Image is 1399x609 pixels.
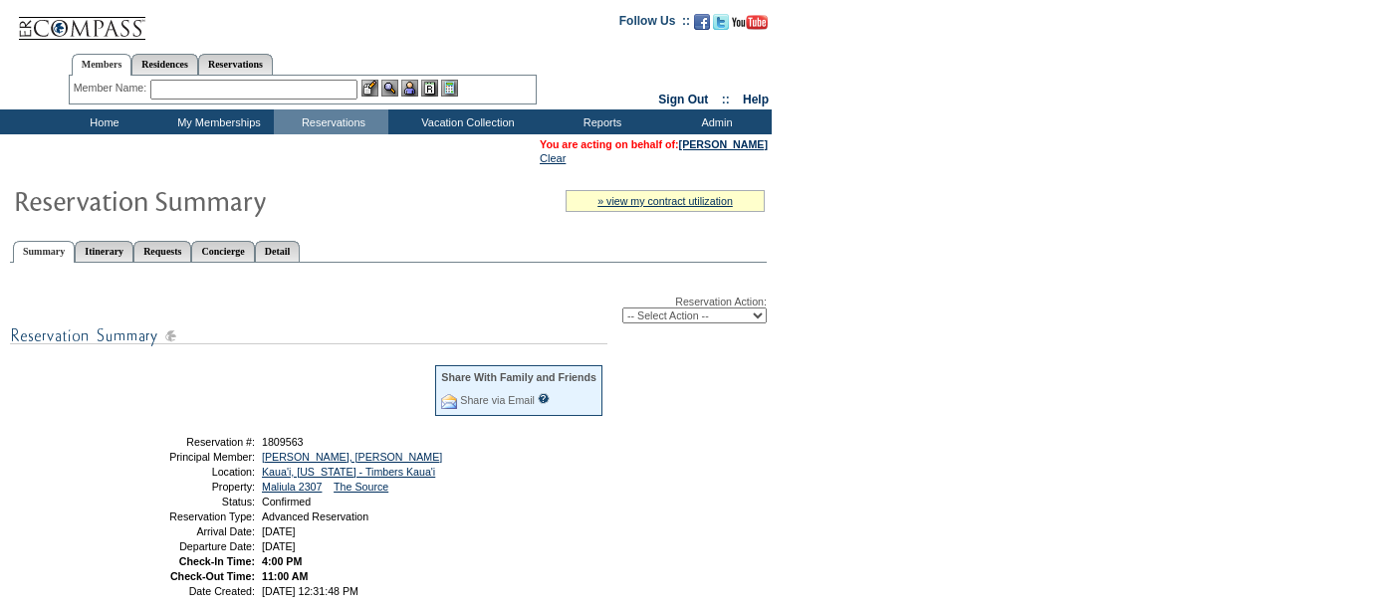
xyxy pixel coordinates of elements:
a: [PERSON_NAME] [679,138,768,150]
a: Kaua'i, [US_STATE] - Timbers Kaua'i [262,466,435,478]
input: What is this? [538,393,550,404]
a: Follow us on Twitter [713,20,729,32]
td: Follow Us :: [619,12,690,36]
a: [PERSON_NAME], [PERSON_NAME] [262,451,442,463]
td: Vacation Collection [388,109,543,134]
div: Reservation Action: [10,296,767,323]
img: Reservaton Summary [13,180,411,220]
span: 4:00 PM [262,555,302,567]
span: Confirmed [262,496,311,507]
span: [DATE] [262,525,296,537]
a: Requests [133,241,191,262]
a: Members [72,54,132,76]
td: Principal Member: [113,451,255,463]
a: Maliula 2307 [262,481,322,493]
a: Subscribe to our YouTube Channel [732,20,768,32]
a: Reservations [198,54,273,75]
span: :: [722,93,730,106]
img: b_edit.gif [361,80,378,97]
td: Reservation Type: [113,510,255,522]
img: Subscribe to our YouTube Channel [732,15,768,30]
span: 11:00 AM [262,570,308,582]
img: subTtlResSummary.gif [10,323,607,348]
a: The Source [334,481,388,493]
a: Itinerary [75,241,133,262]
img: Reservations [421,80,438,97]
span: You are acting on behalf of: [540,138,768,150]
div: Member Name: [74,80,150,97]
td: Reservations [274,109,388,134]
a: Concierge [191,241,254,262]
a: » view my contract utilization [597,195,733,207]
img: Follow us on Twitter [713,14,729,30]
td: My Memberships [159,109,274,134]
strong: Check-Out Time: [170,570,255,582]
span: [DATE] [262,540,296,552]
td: Reports [543,109,657,134]
img: View [381,80,398,97]
a: Help [743,93,769,106]
a: Summary [13,241,75,263]
td: Home [45,109,159,134]
a: Clear [540,152,566,164]
img: b_calculator.gif [441,80,458,97]
a: Residences [131,54,198,75]
td: Departure Date: [113,540,255,552]
td: Status: [113,496,255,507]
span: 1809563 [262,436,304,448]
div: Share With Family and Friends [441,371,596,383]
td: Arrival Date: [113,525,255,537]
a: Share via Email [460,394,535,406]
a: Detail [255,241,301,262]
td: Property: [113,481,255,493]
td: Admin [657,109,772,134]
img: Impersonate [401,80,418,97]
a: Sign Out [658,93,708,106]
strong: Check-In Time: [179,555,255,567]
img: Become our fan on Facebook [694,14,710,30]
span: [DATE] 12:31:48 PM [262,585,358,597]
td: Date Created: [113,585,255,597]
td: Location: [113,466,255,478]
td: Reservation #: [113,436,255,448]
a: Become our fan on Facebook [694,20,710,32]
span: Advanced Reservation [262,510,368,522]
